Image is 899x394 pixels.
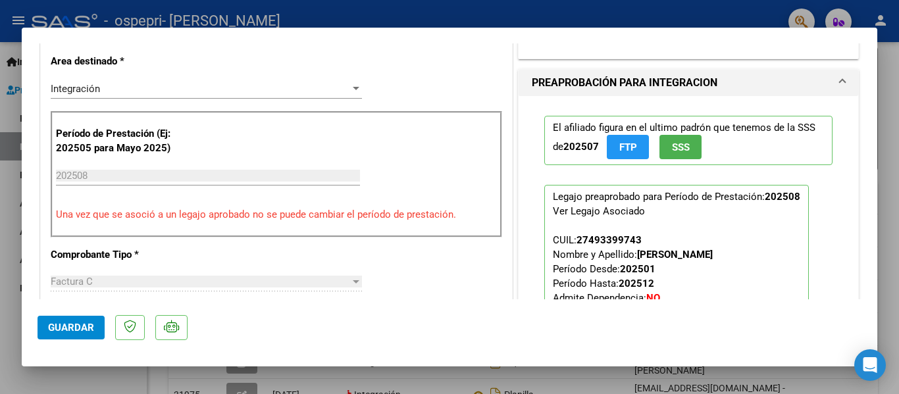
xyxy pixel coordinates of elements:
p: El afiliado figura en el ultimo padrón que tenemos de la SSS de [544,116,833,165]
span: Guardar [48,322,94,333]
mat-expansion-panel-header: PREAPROBACIÓN PARA INTEGRACION [519,70,858,96]
span: Factura C [51,276,93,287]
button: SSS [659,135,702,159]
div: PREAPROBACIÓN PARA INTEGRACION [519,96,858,376]
span: FTP [619,141,637,153]
span: CUIL: Nombre y Apellido: Período Desde: Período Hasta: Admite Dependencia: [553,234,713,304]
span: Integración [51,83,100,95]
div: Ver Legajo Asociado [553,204,645,218]
div: Open Intercom Messenger [854,349,886,381]
strong: 202508 [765,191,800,203]
button: Guardar [38,316,105,339]
h1: PREAPROBACIÓN PARA INTEGRACION [532,75,717,91]
p: Período de Prestación (Ej: 202505 para Mayo 2025) [56,126,188,156]
p: Comprobante Tipo * [51,247,186,262]
strong: 202501 [620,263,655,275]
strong: 202507 [563,141,599,153]
p: Area destinado * [51,54,186,69]
div: 27493399743 [577,233,642,247]
p: Una vez que se asoció a un legajo aprobado no se puede cambiar el período de prestación. [56,207,497,222]
span: SSS [672,141,690,153]
button: FTP [607,135,649,159]
p: Legajo preaprobado para Período de Prestación: [544,185,809,345]
strong: 202512 [619,278,654,289]
strong: NO [646,292,660,304]
strong: [PERSON_NAME] [637,249,713,260]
